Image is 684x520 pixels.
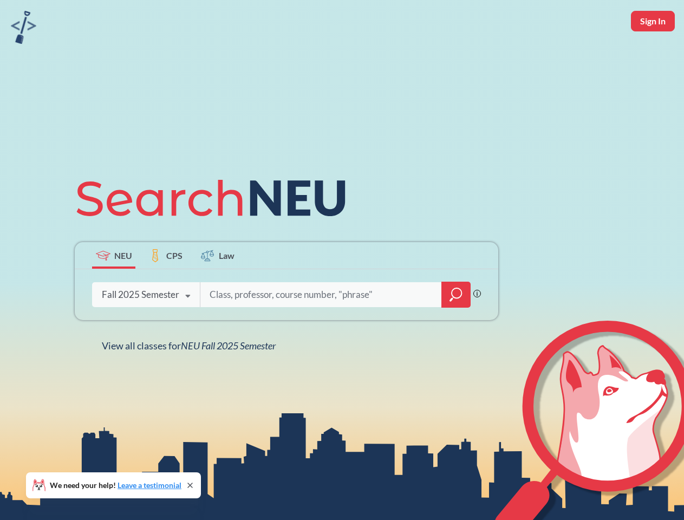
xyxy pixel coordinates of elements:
span: Law [219,249,234,262]
div: Fall 2025 Semester [102,289,179,301]
span: We need your help! [50,482,181,489]
svg: magnifying glass [450,287,462,302]
img: sandbox logo [11,11,36,44]
span: NEU [114,249,132,262]
span: View all classes for [102,340,276,352]
a: Leave a testimonial [118,480,181,490]
span: NEU Fall 2025 Semester [181,340,276,352]
span: CPS [166,249,183,262]
a: sandbox logo [11,11,36,47]
button: Sign In [631,11,675,31]
input: Class, professor, course number, "phrase" [209,283,434,306]
div: magnifying glass [441,282,471,308]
